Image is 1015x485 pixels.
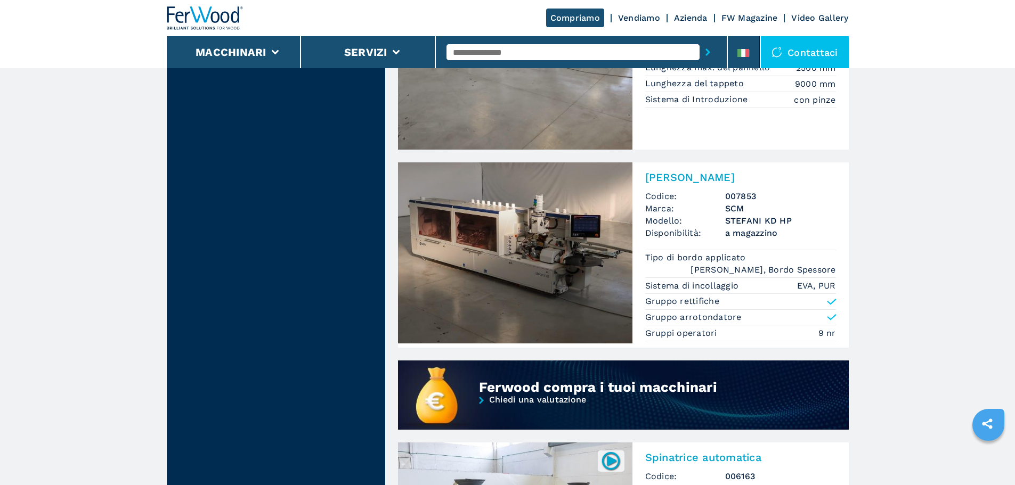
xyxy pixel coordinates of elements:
[645,451,836,464] h2: Spinatrice automatica
[795,78,836,90] em: 9000 mm
[645,215,725,227] span: Modello:
[970,437,1007,477] iframe: Chat
[725,202,836,215] h3: SCM
[725,190,836,202] h3: 007853
[645,94,751,105] p: Sistema di Introduzione
[398,162,632,343] img: Bordatrice Singola SCM STEFANI KD HP
[691,264,835,276] em: [PERSON_NAME], Bordo Spessore
[725,470,836,482] h3: 006163
[700,40,716,64] button: submit-button
[818,327,836,339] em: 9 nr
[645,190,725,202] span: Codice:
[761,36,849,68] div: Contattaci
[645,252,749,264] p: Tipo di bordo applicato
[167,6,243,30] img: Ferwood
[794,94,835,106] em: con pinze
[645,327,720,339] p: Gruppi operatori
[721,13,778,23] a: FW Magazine
[645,227,725,239] span: Disponibilità:
[645,202,725,215] span: Marca:
[344,46,387,59] button: Servizi
[645,470,725,482] span: Codice:
[196,46,266,59] button: Macchinari
[645,311,742,323] p: Gruppo arrotondatore
[398,162,849,348] a: Bordatrice Singola SCM STEFANI KD HP[PERSON_NAME]Codice:007853Marca:SCMModello:STEFANI KD HPDispo...
[398,396,849,431] a: Chiedi una valutazione
[725,227,836,239] span: a magazzino
[974,410,1001,437] a: sharethis
[645,295,719,307] p: Gruppo rettifiche
[645,78,747,89] p: Lunghezza del tappeto
[546,9,604,27] a: Compriamo
[725,215,836,227] h3: STEFANI KD HP
[618,13,660,23] a: Vendiamo
[645,280,742,292] p: Sistema di incollaggio
[772,47,782,57] img: Contattaci
[479,379,775,396] div: Ferwood compra i tuoi macchinari
[645,171,836,184] h2: [PERSON_NAME]
[791,13,848,23] a: Video Gallery
[600,450,621,471] img: 006163
[797,280,836,292] em: EVA, PUR
[674,13,708,23] a: Azienda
